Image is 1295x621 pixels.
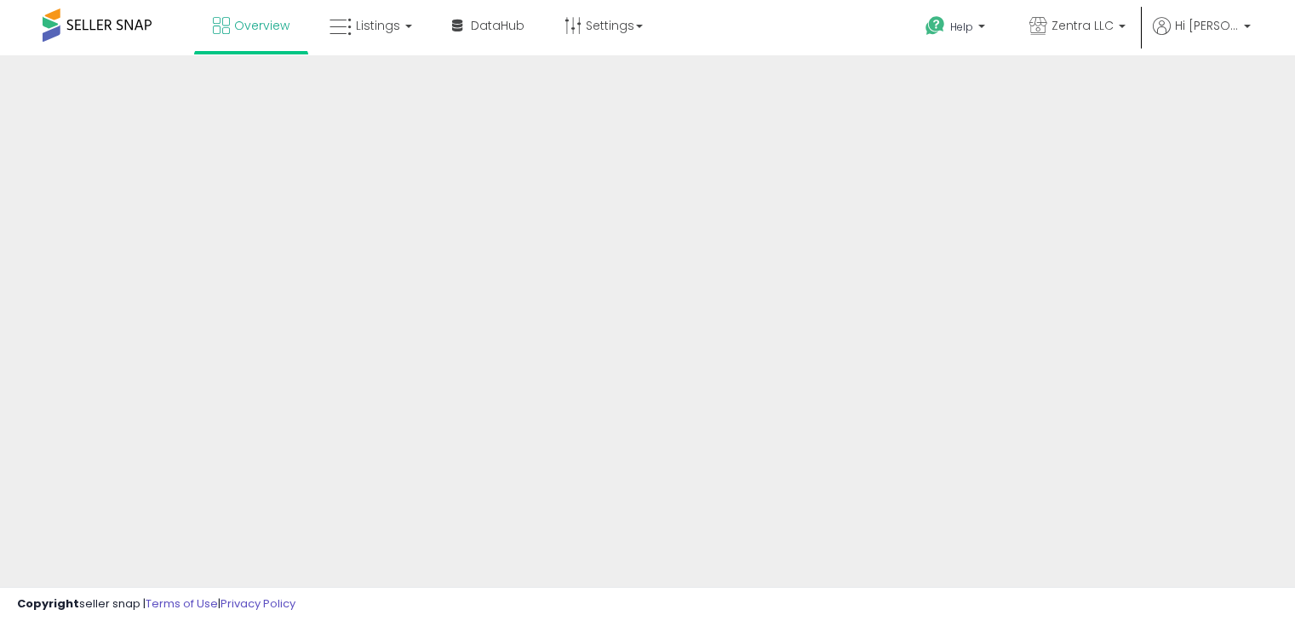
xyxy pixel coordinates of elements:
[17,595,79,612] strong: Copyright
[471,17,524,34] span: DataHub
[17,596,295,612] div: seller snap | |
[234,17,289,34] span: Overview
[925,15,946,37] i: Get Help
[1051,17,1114,34] span: Zentra LLC
[950,20,973,34] span: Help
[221,595,295,612] a: Privacy Policy
[1175,17,1239,34] span: Hi [PERSON_NAME]
[146,595,218,612] a: Terms of Use
[912,3,1002,55] a: Help
[356,17,400,34] span: Listings
[1153,17,1251,55] a: Hi [PERSON_NAME]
